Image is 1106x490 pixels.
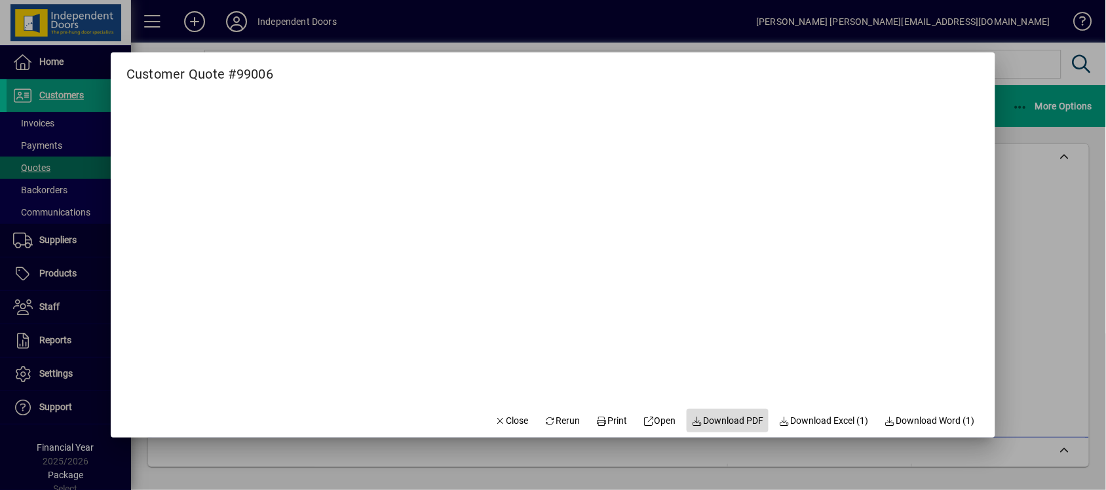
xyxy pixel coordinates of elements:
[638,409,681,432] a: Open
[495,414,529,428] span: Close
[774,409,874,432] button: Download Excel (1)
[879,409,980,432] button: Download Word (1)
[687,409,769,432] a: Download PDF
[596,414,627,428] span: Print
[544,414,581,428] span: Rerun
[643,414,676,428] span: Open
[779,414,869,428] span: Download Excel (1)
[885,414,975,428] span: Download Word (1)
[111,52,289,85] h2: Customer Quote #99006
[590,409,632,432] button: Print
[489,409,534,432] button: Close
[692,414,764,428] span: Download PDF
